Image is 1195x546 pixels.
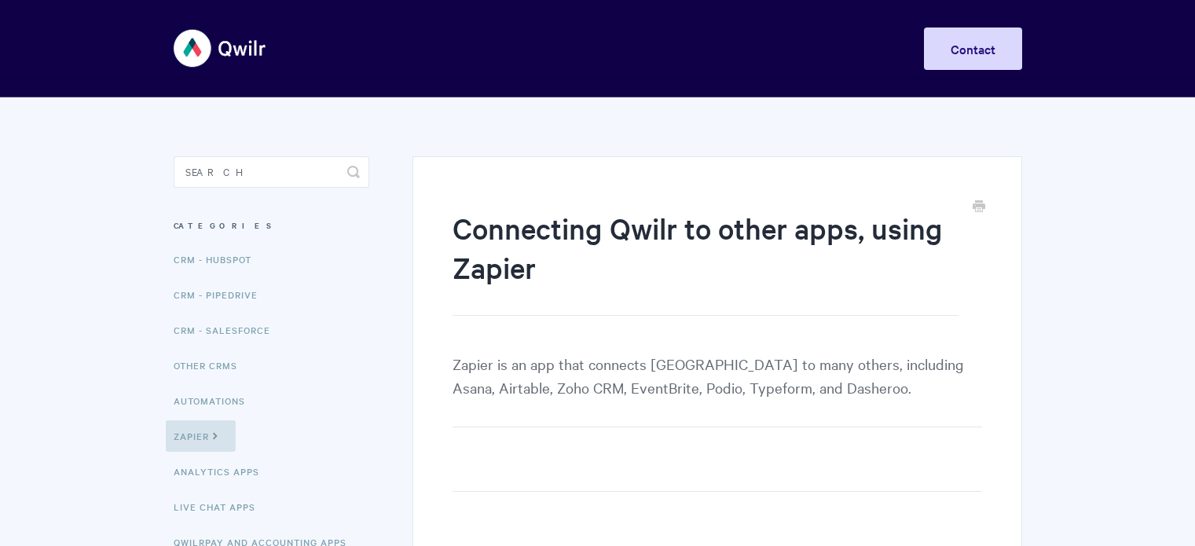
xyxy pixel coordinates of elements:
[174,385,257,416] a: Automations
[973,199,985,216] a: Print this Article
[453,208,958,316] h1: Connecting Qwilr to other apps, using Zapier
[174,279,269,310] a: CRM - Pipedrive
[174,491,267,522] a: Live Chat Apps
[174,314,282,346] a: CRM - Salesforce
[453,352,981,427] p: Zapier is an app that connects [GEOGRAPHIC_DATA] to many others, including Asana, Airtable, Zoho ...
[924,27,1022,70] a: Contact
[174,244,263,275] a: CRM - HubSpot
[166,420,236,452] a: Zapier
[174,19,267,78] img: Qwilr Help Center
[174,456,271,487] a: Analytics Apps
[174,350,249,381] a: Other CRMs
[174,211,369,240] h3: Categories
[174,156,369,188] input: Search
